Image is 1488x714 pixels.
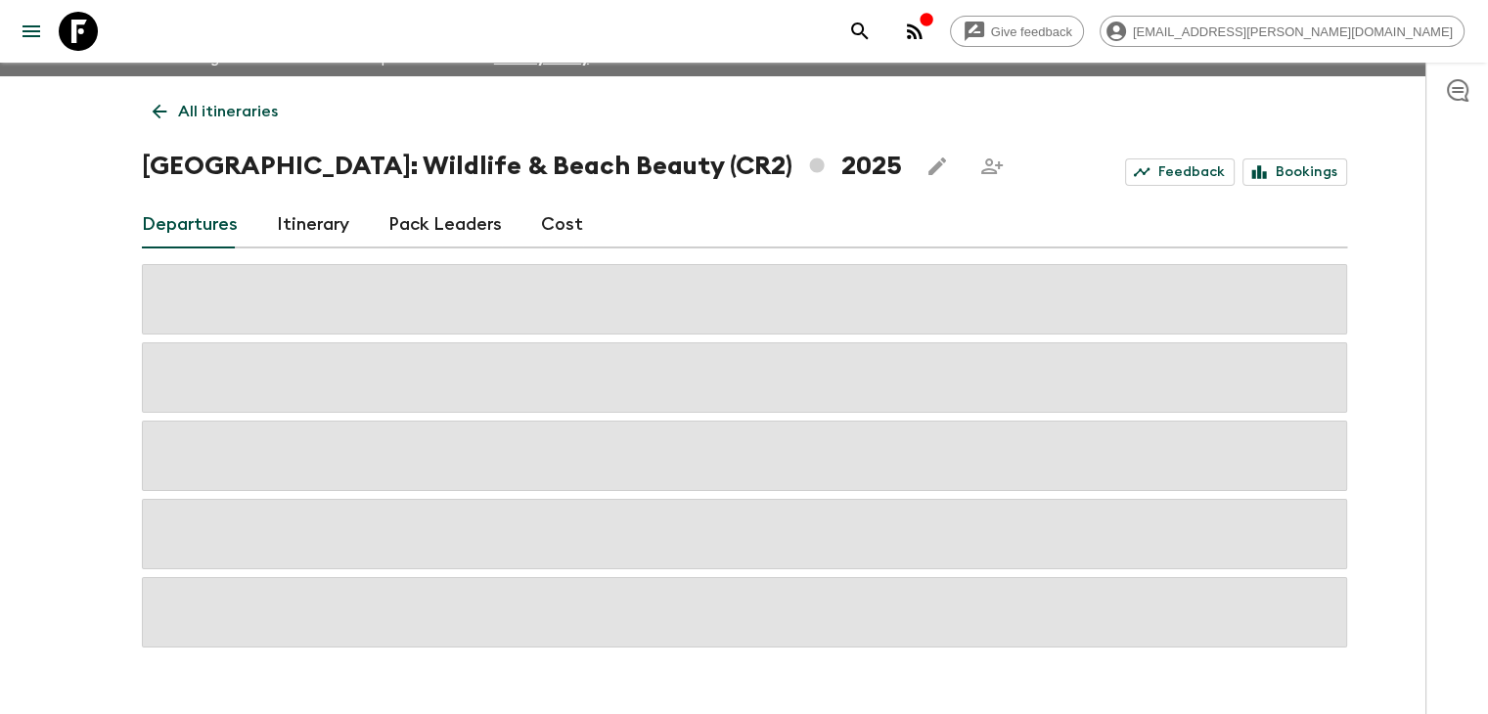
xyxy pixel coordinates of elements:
span: [EMAIL_ADDRESS][PERSON_NAME][DOMAIN_NAME] [1122,24,1464,39]
a: Feedback [1125,158,1235,186]
a: Itinerary [277,201,349,248]
button: search adventures [840,12,879,51]
a: Give feedback [950,16,1084,47]
button: menu [12,12,51,51]
a: Bookings [1242,158,1347,186]
a: All itineraries [142,92,289,131]
a: Cost [541,201,583,248]
div: [EMAIL_ADDRESS][PERSON_NAME][DOMAIN_NAME] [1100,16,1465,47]
button: Edit this itinerary [918,147,957,186]
h1: [GEOGRAPHIC_DATA]: Wildlife & Beach Beauty (CR2) 2025 [142,147,902,186]
span: Give feedback [980,24,1083,39]
a: Departures [142,201,238,248]
a: Pack Leaders [388,201,502,248]
p: All itineraries [178,100,278,123]
span: Share this itinerary [972,147,1012,186]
